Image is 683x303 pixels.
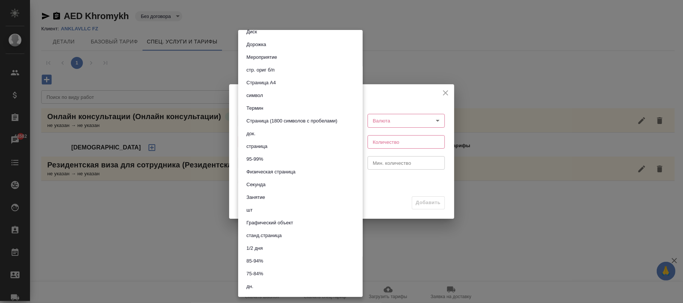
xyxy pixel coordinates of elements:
[244,130,258,138] button: док.
[244,244,265,252] button: 1/2 дня
[244,231,284,240] button: станд.страница
[244,270,266,278] button: 75-84%
[244,181,268,189] button: Секунда
[244,117,339,125] button: Страница (1800 символов с пробелами)
[244,193,267,202] button: Занятие
[244,155,266,163] button: 95-99%
[244,53,279,61] button: Мероприятие
[244,282,255,291] button: дн.
[244,28,259,36] button: Диск
[244,91,265,100] button: символ
[244,257,266,265] button: 85-94%
[244,142,270,151] button: страница
[244,168,298,176] button: Физическая страница
[244,40,268,49] button: Дорожка
[244,104,266,112] button: Термин
[244,206,255,214] button: шт
[244,79,278,87] button: Страница А4
[244,219,295,227] button: Графический объект
[244,66,277,74] button: стр. ориг б/п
